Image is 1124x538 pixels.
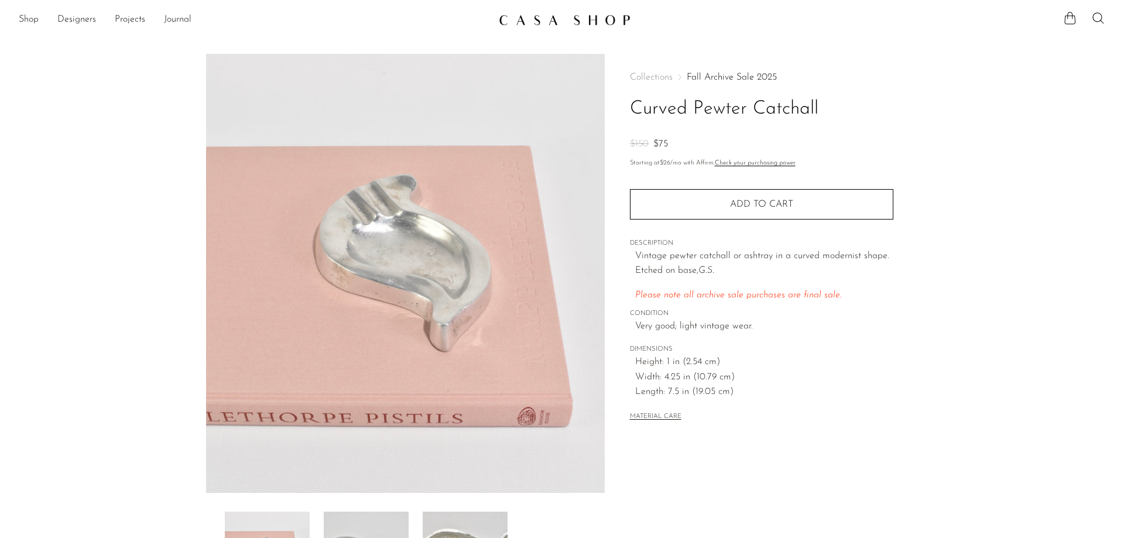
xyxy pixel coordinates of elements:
p: Vintage pewter catchall or ashtray in a curved modernist shape. Etched on base, [635,249,893,279]
a: Designers [57,12,96,28]
h1: Curved Pewter Catchall [630,94,893,124]
span: Length: 7.5 in (19.05 cm) [635,385,893,400]
span: $26 [660,160,670,166]
span: Add to cart [730,200,793,209]
button: Add to cart [630,189,893,220]
span: $150 [630,139,649,149]
ul: NEW HEADER MENU [19,10,489,30]
nav: Desktop navigation [19,10,489,30]
span: Very good; light vintage wear. [635,319,893,334]
span: CONDITION [630,309,893,319]
button: MATERIAL CARE [630,413,681,422]
span: Please note all archive sale purchases are final sale. [635,290,842,300]
span: DIMENSIONS [630,344,893,355]
a: Journal [164,12,191,28]
span: Width: 4.25 in (10.79 cm) [635,370,893,385]
span: $75 [653,139,668,149]
img: Curved Pewter Catchall [206,54,605,493]
em: G.S. [698,266,714,275]
a: Shop [19,12,39,28]
p: Starting at /mo with Affirm. [630,158,893,169]
nav: Breadcrumbs [630,73,893,82]
a: Fall Archive Sale 2025 [687,73,777,82]
span: Collections [630,73,673,82]
a: Check your purchasing power - Learn more about Affirm Financing (opens in modal) [715,160,796,166]
span: DESCRIPTION [630,238,893,249]
a: Projects [115,12,145,28]
span: Height: 1 in (2.54 cm) [635,355,893,370]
